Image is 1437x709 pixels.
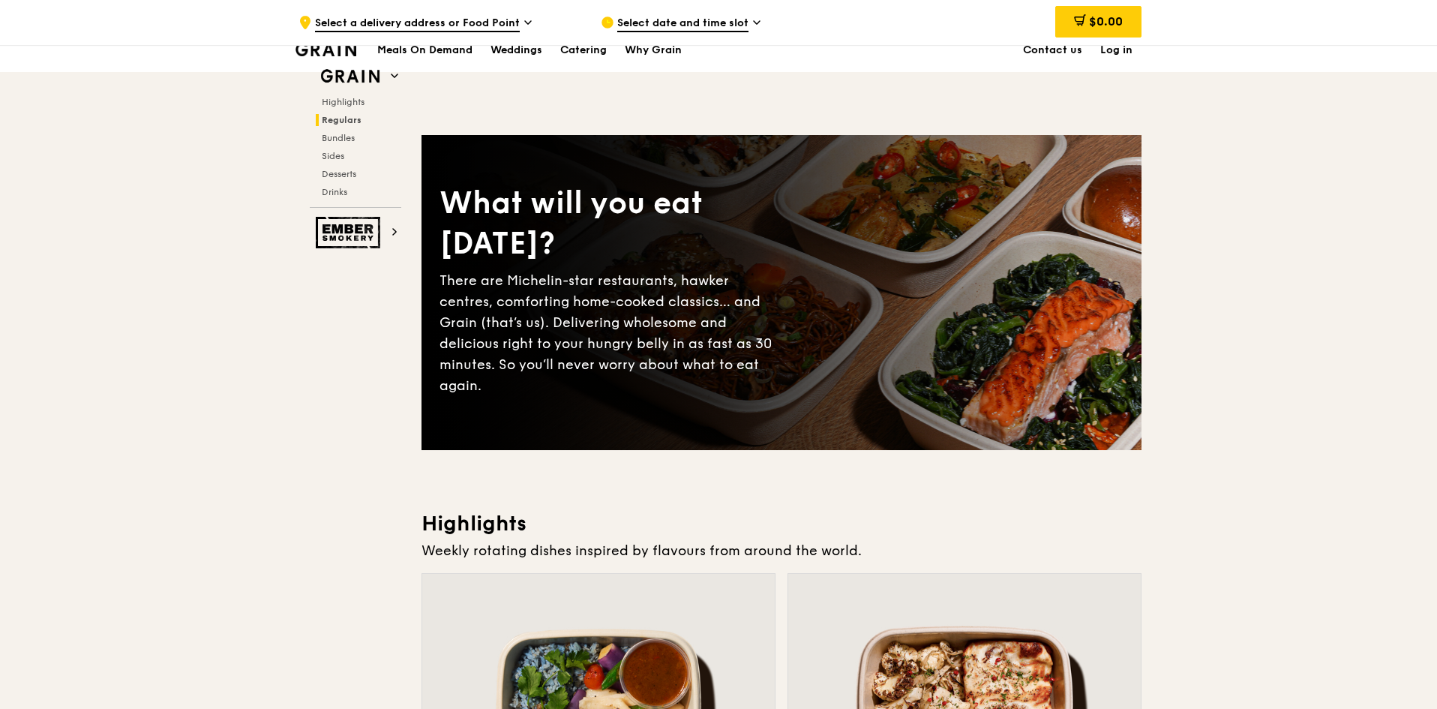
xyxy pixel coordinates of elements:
span: Desserts [322,169,356,179]
span: $0.00 [1089,14,1123,29]
div: Weekly rotating dishes inspired by flavours from around the world. [421,540,1141,561]
div: Catering [560,28,607,73]
img: Grain web logo [316,63,385,90]
div: What will you eat [DATE]? [439,183,781,264]
span: Bundles [322,133,355,143]
span: Highlights [322,97,364,107]
img: Ember Smokery web logo [316,217,385,248]
span: Drinks [322,187,347,197]
h1: Meals On Demand [377,43,472,58]
span: Regulars [322,115,361,125]
div: Why Grain [625,28,682,73]
span: Sides [322,151,344,161]
span: Select date and time slot [617,16,748,32]
a: Catering [551,28,616,73]
h3: Highlights [421,510,1141,537]
a: Log in [1091,28,1141,73]
div: There are Michelin-star restaurants, hawker centres, comforting home-cooked classics… and Grain (... [439,270,781,396]
a: Why Grain [616,28,691,73]
a: Weddings [481,28,551,73]
span: Select a delivery address or Food Point [315,16,520,32]
a: Contact us [1014,28,1091,73]
div: Weddings [490,28,542,73]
